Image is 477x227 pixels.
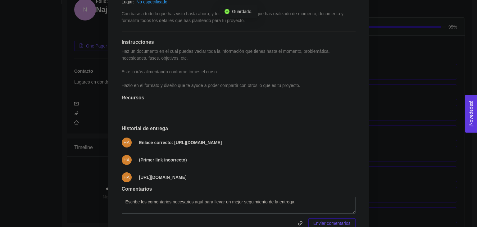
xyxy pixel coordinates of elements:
[139,157,187,162] strong: (Primer link incorrecto)
[122,125,356,132] h1: Historial de entrega
[465,95,477,133] button: Open Feedback Widget
[225,9,229,14] span: check-circle
[232,9,252,14] span: Guardado.
[139,140,222,145] strong: Enlace correcto: [URL][DOMAIN_NAME]
[122,49,331,88] span: Haz un documento en el cual puedas vaciar toda la información que tienes hasta el momento, proble...
[139,175,187,180] strong: [URL][DOMAIN_NAME]
[122,95,356,101] h1: Recursos
[122,186,356,192] h1: Comentarios
[124,172,129,182] span: HA
[122,11,345,23] span: Con base a todo lo que has visto hasta ahora, y todas las actividades que has realizado de moment...
[313,220,351,227] span: Enviar comentarios
[296,221,305,226] span: link
[295,221,305,226] span: link
[124,138,129,148] span: HA
[124,155,129,165] span: HA
[122,39,356,45] h1: Instrucciones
